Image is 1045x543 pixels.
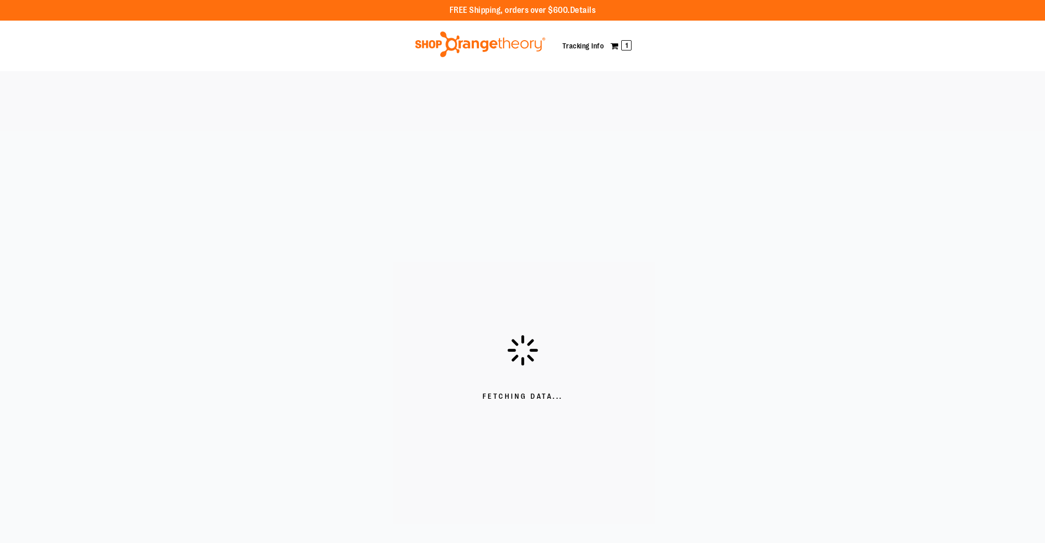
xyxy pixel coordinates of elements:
a: Details [570,6,596,15]
a: Tracking Info [562,42,604,50]
span: Fetching Data... [483,392,563,402]
img: Shop Orangetheory [413,31,547,57]
p: FREE Shipping, orders over $600. [450,5,596,16]
span: 1 [621,40,632,50]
